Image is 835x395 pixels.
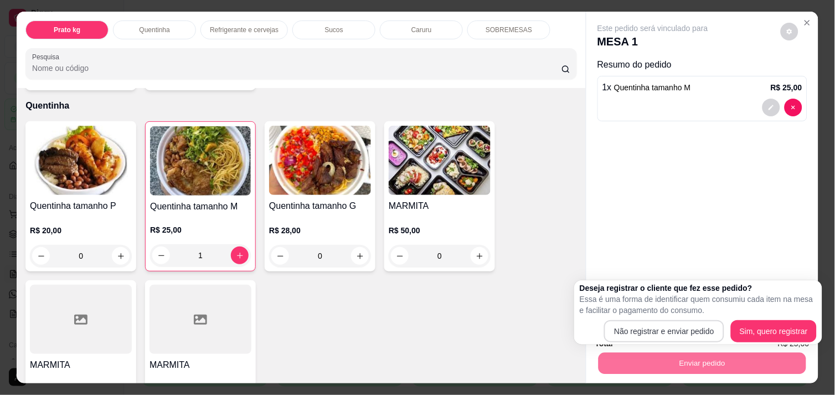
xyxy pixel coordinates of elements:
p: R$ 25,00 [150,224,251,235]
img: product-image [269,126,371,195]
input: Pesquisa [32,63,561,74]
p: R$ 30,00 [150,383,251,394]
p: R$ 25,00 [771,82,802,93]
p: 1 x [602,81,691,94]
p: R$ 20,00 [30,225,132,236]
button: decrease-product-quantity [152,247,170,264]
button: increase-product-quantity [351,247,369,265]
img: product-image [150,126,251,196]
strong: Total [595,339,613,348]
button: decrease-product-quantity [32,247,50,265]
label: Pesquisa [32,52,63,61]
h4: Quentinha tamanho P [30,199,132,213]
p: Quentinha [139,25,169,34]
p: R$ 40,00 [30,383,132,394]
h4: Quentinha tamanho M [150,200,251,213]
p: Este pedido será vinculado para [597,23,708,34]
p: Prato kg [54,25,80,34]
button: increase-product-quantity [471,247,488,265]
h2: Deseja registrar o cliente que fez esse pedido? [580,283,817,294]
button: increase-product-quantity [231,247,249,264]
p: R$ 28,00 [269,225,371,236]
button: decrease-product-quantity [781,23,798,40]
h4: Quentinha tamanho G [269,199,371,213]
span: Quentinha tamanho M [614,83,691,92]
button: decrease-product-quantity [762,99,780,116]
button: Sim, quero registrar [731,320,817,342]
button: Enviar pedido [599,352,806,374]
h4: MARMITA [30,358,132,372]
button: Não registrar e enviar pedido [604,320,724,342]
img: product-image [30,126,132,195]
p: Quentinha [25,99,577,112]
button: decrease-product-quantity [785,99,802,116]
p: Sucos [325,25,343,34]
p: R$ 50,00 [389,225,491,236]
p: Refrigerante e cervejas [210,25,279,34]
p: Resumo do pedido [597,58,807,71]
p: SOBREMESAS [486,25,532,34]
img: product-image [389,126,491,195]
p: Caruru [411,25,432,34]
button: decrease-product-quantity [391,247,409,265]
p: Essa é uma forma de identificar quem consumiu cada item na mesa e facilitar o pagamento do consumo. [580,294,817,316]
button: Close [798,14,816,32]
button: decrease-product-quantity [271,247,289,265]
button: increase-product-quantity [112,247,130,265]
p: MESA 1 [597,34,708,49]
h4: MARMITA [150,358,251,372]
h4: MARMITA [389,199,491,213]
